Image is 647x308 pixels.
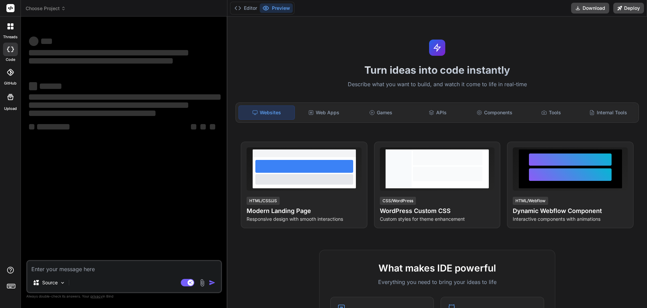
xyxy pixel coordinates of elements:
[613,3,644,14] button: Deploy
[353,105,409,120] div: Games
[26,5,66,12] span: Choose Project
[3,34,18,40] label: threads
[191,124,196,129] span: ‌
[4,80,17,86] label: GitHub
[90,294,103,298] span: privacy
[410,105,466,120] div: APIs
[232,3,260,13] button: Editor
[513,197,548,205] div: HTML/Webflow
[238,105,295,120] div: Websites
[524,105,579,120] div: Tools
[247,216,362,222] p: Responsive design with smooth interactions
[200,124,206,129] span: ‌
[198,279,206,287] img: attachment
[29,50,188,55] span: ‌
[296,105,352,120] div: Web Apps
[513,206,628,216] h4: Dynamic Webflow Component
[330,278,544,286] p: Everything you need to bring your ideas to life
[29,37,38,46] span: ‌
[231,80,643,89] p: Describe what you want to build, and watch it come to life in real-time
[60,280,65,286] img: Pick Models
[29,82,37,90] span: ‌
[467,105,522,120] div: Components
[210,124,215,129] span: ‌
[29,102,188,108] span: ‌
[247,206,362,216] h4: Modern Landing Page
[6,57,15,63] label: code
[231,64,643,76] h1: Turn ideas into code instantly
[209,279,216,286] img: icon
[40,84,61,89] span: ‌
[37,124,69,129] span: ‌
[29,94,221,100] span: ‌
[260,3,293,13] button: Preview
[29,124,34,129] span: ‌
[513,216,628,222] p: Interactive components with animations
[26,293,222,300] p: Always double-check its answers. Your in Bind
[330,261,544,275] h2: What makes IDE powerful
[4,106,17,112] label: Upload
[571,3,609,14] button: Download
[380,206,495,216] h4: WordPress Custom CSS
[29,111,156,116] span: ‌
[29,58,173,64] span: ‌
[41,39,52,44] span: ‌
[380,216,495,222] p: Custom styles for theme enhancement
[42,279,58,286] p: Source
[580,105,636,120] div: Internal Tools
[380,197,416,205] div: CSS/WordPress
[247,197,280,205] div: HTML/CSS/JS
